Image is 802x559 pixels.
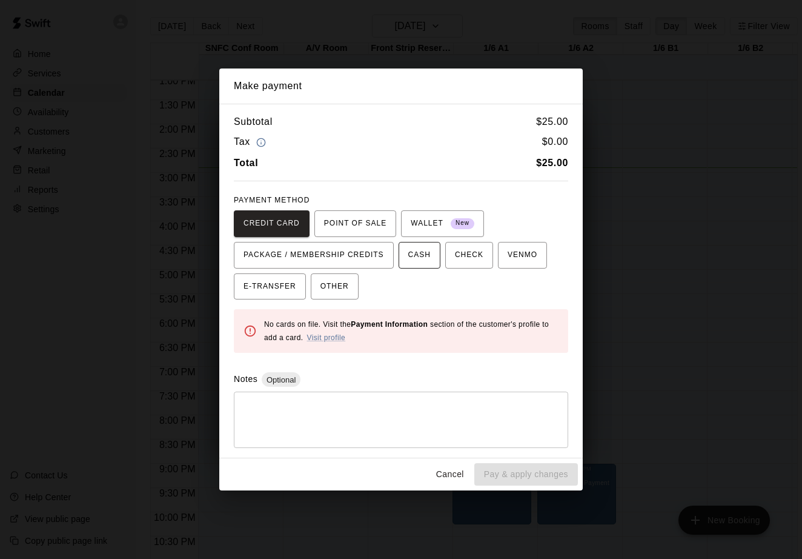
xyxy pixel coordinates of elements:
[536,114,568,130] h6: $ 25.00
[262,375,300,384] span: Optional
[399,242,440,269] button: CASH
[234,210,310,237] button: CREDIT CARD
[244,214,300,233] span: CREDIT CARD
[455,246,483,265] span: CHECK
[401,210,484,237] button: WALLET New
[244,277,296,296] span: E-TRANSFER
[411,214,474,233] span: WALLET
[234,134,269,150] h6: Tax
[234,374,257,384] label: Notes
[351,320,428,329] b: Payment Information
[234,196,310,204] span: PAYMENT METHOD
[219,69,583,104] h2: Make payment
[498,242,547,269] button: VENMO
[264,320,549,342] span: No cards on file. Visit the section of the customer's profile to add a card.
[234,114,273,130] h6: Subtotal
[408,246,431,265] span: CASH
[508,246,537,265] span: VENMO
[445,242,493,269] button: CHECK
[314,210,396,237] button: POINT OF SALE
[234,273,306,300] button: E-TRANSFER
[234,158,258,168] b: Total
[431,463,469,486] button: Cancel
[542,134,568,150] h6: $ 0.00
[234,242,394,269] button: PACKAGE / MEMBERSHIP CREDITS
[311,273,359,300] button: OTHER
[324,214,386,233] span: POINT OF SALE
[451,215,474,232] span: New
[307,333,345,342] a: Visit profile
[320,277,349,296] span: OTHER
[536,158,568,168] b: $ 25.00
[244,246,384,265] span: PACKAGE / MEMBERSHIP CREDITS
